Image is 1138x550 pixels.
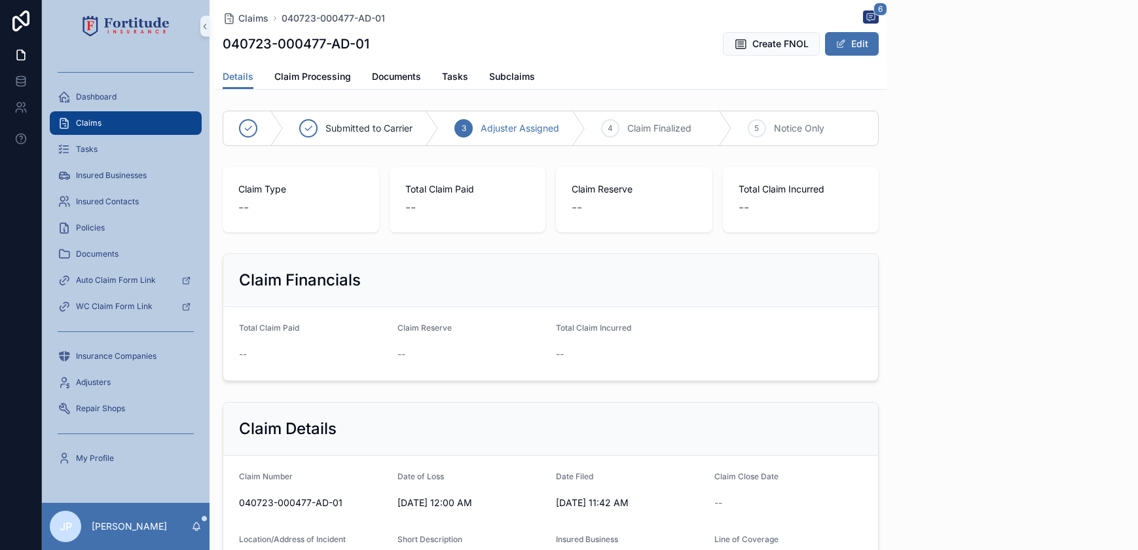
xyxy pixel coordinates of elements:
[76,351,156,361] span: Insurance Companies
[223,65,253,90] a: Details
[462,123,466,134] span: 3
[76,92,117,102] span: Dashboard
[442,65,468,91] a: Tasks
[274,70,351,83] span: Claim Processing
[50,164,202,187] a: Insured Businesses
[873,3,887,16] span: 6
[863,10,879,26] button: 6
[774,122,824,135] span: Notice Only
[50,85,202,109] a: Dashboard
[238,198,249,217] span: --
[825,32,879,56] button: Edit
[325,122,413,135] span: Submitted to Carrier
[60,519,72,534] span: JP
[76,118,101,128] span: Claims
[83,16,170,37] img: App logo
[239,534,346,544] span: Location/Address of Incident
[397,534,462,544] span: Short Description
[223,35,369,53] h1: 040723-000477-AD-01
[572,198,582,217] span: --
[714,534,779,544] span: Line of Coverage
[239,471,293,481] span: Claim Number
[76,377,111,388] span: Adjusters
[238,183,363,196] span: Claim Type
[739,183,864,196] span: Total Claim Incurred
[239,323,299,333] span: Total Claim Paid
[405,198,416,217] span: --
[481,122,559,135] span: Adjuster Assigned
[76,403,125,414] span: Repair Shops
[50,447,202,470] a: My Profile
[239,270,361,291] h2: Claim Financials
[76,301,153,312] span: WC Claim Form Link
[754,123,759,134] span: 5
[397,471,444,481] span: Date of Loss
[739,198,749,217] span: --
[397,496,545,509] span: [DATE] 12:00 AM
[239,496,387,509] span: 040723-000477-AD-01
[239,418,337,439] h2: Claim Details
[239,348,247,361] span: --
[50,137,202,161] a: Tasks
[608,123,613,134] span: 4
[50,268,202,292] a: Auto Claim Form Link
[92,520,167,533] p: [PERSON_NAME]
[238,12,268,25] span: Claims
[397,348,405,361] span: --
[714,496,722,509] span: --
[76,170,147,181] span: Insured Businesses
[397,323,452,333] span: Claim Reserve
[274,65,351,91] a: Claim Processing
[50,111,202,135] a: Claims
[76,223,105,233] span: Policies
[50,397,202,420] a: Repair Shops
[627,122,691,135] span: Claim Finalized
[489,65,535,91] a: Subclaims
[714,471,779,481] span: Claim Close Date
[76,249,119,259] span: Documents
[556,534,618,544] span: Insured Business
[556,323,631,333] span: Total Claim Incurred
[723,32,820,56] button: Create FNOL
[405,183,530,196] span: Total Claim Paid
[572,183,697,196] span: Claim Reserve
[489,70,535,83] span: Subclaims
[556,496,704,509] span: [DATE] 11:42 AM
[76,453,114,464] span: My Profile
[50,242,202,266] a: Documents
[752,37,809,50] span: Create FNOL
[282,12,385,25] a: 040723-000477-AD-01
[76,275,156,285] span: Auto Claim Form Link
[372,65,421,91] a: Documents
[223,70,253,83] span: Details
[372,70,421,83] span: Documents
[50,295,202,318] a: WC Claim Form Link
[50,216,202,240] a: Policies
[50,190,202,213] a: Insured Contacts
[76,196,139,207] span: Insured Contacts
[223,12,268,25] a: Claims
[442,70,468,83] span: Tasks
[42,52,210,487] div: scrollable content
[50,344,202,368] a: Insurance Companies
[556,471,593,481] span: Date Filed
[556,348,564,361] span: --
[50,371,202,394] a: Adjusters
[76,144,98,155] span: Tasks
